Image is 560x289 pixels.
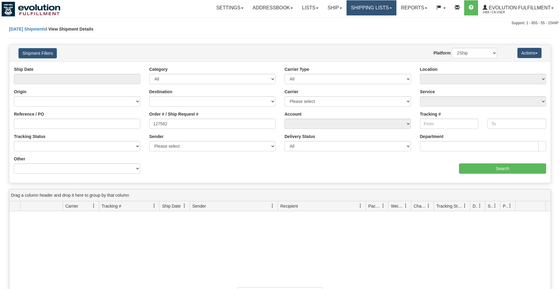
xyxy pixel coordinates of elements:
[298,0,323,15] a: Lists
[285,133,315,140] label: Delivery Status
[192,203,206,209] span: Sender
[546,113,559,175] iframe: chat widget
[2,2,60,17] img: logo1488.jpg
[420,89,435,95] label: Service
[162,203,181,209] span: Ship Date
[487,5,551,10] span: Evolution Fulfillment
[436,203,463,209] span: Tracking Status
[14,133,45,140] label: Tracking Status
[473,203,478,209] span: Delivery Status
[248,0,298,15] a: Addressbook
[490,201,500,211] a: Shipment Issues filter column settings
[14,111,44,117] label: Reference / PO
[517,48,542,58] button: Actions
[285,111,301,117] label: Account
[401,201,411,211] a: Weight filter column settings
[423,201,434,211] a: Charge filter column settings
[149,133,164,140] label: Sender
[420,66,438,72] label: Location
[396,0,432,15] a: Reports
[505,201,515,211] a: Pickup Status filter column settings
[149,111,199,117] label: Order # / Ship Request #
[9,189,551,201] div: grid grouping header
[503,203,508,209] span: Pickup Status
[487,119,546,129] input: To
[459,163,546,174] input: Search
[149,201,159,211] a: Tracking # filter column settings
[18,48,57,58] button: Shipment Filters
[420,111,441,117] label: Tracking #
[483,9,528,15] span: 1488 / CA User
[267,201,278,211] a: Sender filter column settings
[420,119,479,129] input: From
[368,203,381,209] span: Packages
[102,203,121,209] span: Tracking #
[475,201,485,211] a: Delivery Status filter column settings
[355,201,366,211] a: Recipient filter column settings
[285,66,309,72] label: Carrier Type
[14,66,34,72] label: Ship Date
[9,27,46,31] a: [DATE] Shipments
[149,66,168,72] label: Category
[212,0,248,15] a: Settings
[434,50,451,56] label: Platform
[414,203,426,209] span: Charge
[280,203,298,209] span: Recipient
[460,201,470,211] a: Tracking Status filter column settings
[420,133,444,140] label: Department
[478,0,558,15] a: Evolution Fulfillment 1488 / CA User
[347,0,396,15] a: Shipping lists
[179,201,190,211] a: Ship Date filter column settings
[323,0,346,15] a: Ship
[391,203,404,209] span: Weight
[46,27,93,31] span: \ View Shipment Details
[149,89,172,95] label: Destination
[14,156,25,162] label: Other
[285,89,298,95] label: Carrier
[378,201,388,211] a: Packages filter column settings
[488,203,493,209] span: Shipment Issues
[65,203,78,209] span: Carrier
[14,89,26,95] label: Origin
[2,21,558,26] div: Support: 1 - 855 - 55 - 2SHIP
[89,201,99,211] a: Carrier filter column settings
